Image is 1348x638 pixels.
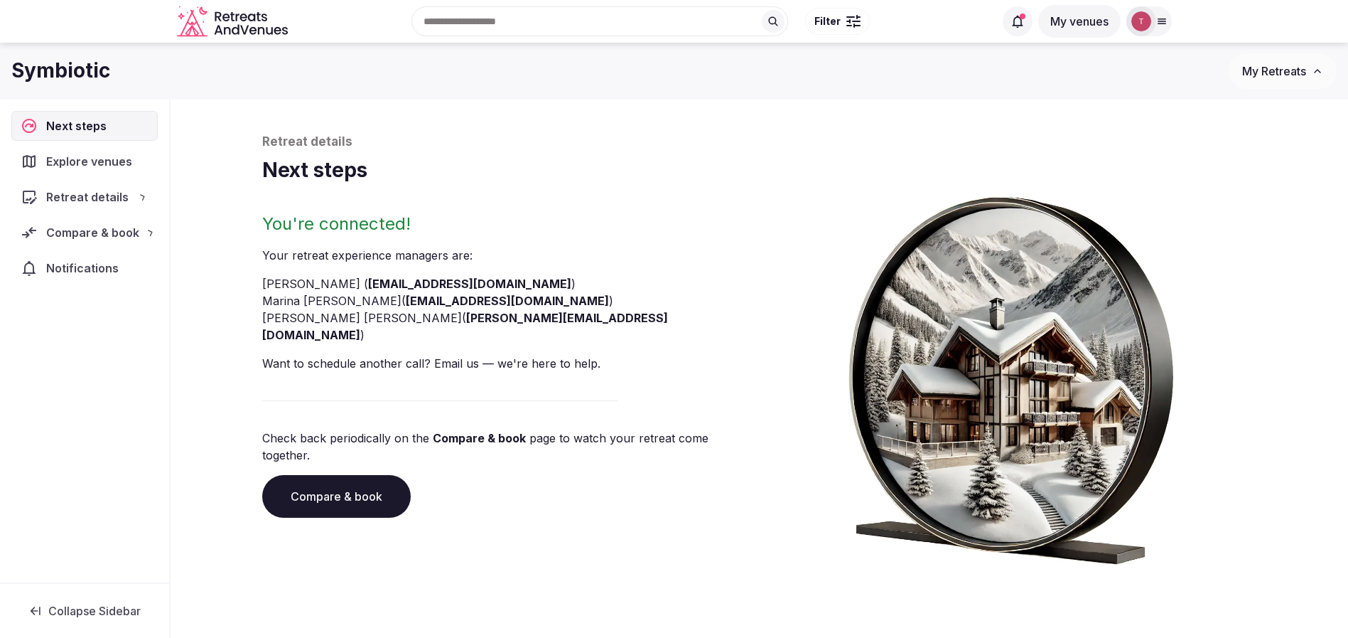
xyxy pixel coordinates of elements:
a: [PERSON_NAME][EMAIL_ADDRESS][DOMAIN_NAME] [262,311,668,342]
a: Visit the homepage [177,6,291,38]
a: Compare & book [433,431,526,445]
span: Explore venues [46,153,138,170]
p: Want to schedule another call? Email us — we're here to help. [262,355,754,372]
button: Collapse Sidebar [11,595,158,627]
a: [EMAIL_ADDRESS][DOMAIN_NAME] [368,277,571,291]
a: Compare & book [262,475,411,518]
p: Check back periodically on the page to watch your retreat come together. [262,430,754,464]
button: My Retreats [1229,53,1337,89]
a: Notifications [11,253,158,283]
span: Retreat details [46,188,129,206]
h1: Next steps [262,156,1257,184]
span: Compare & book [46,224,139,241]
svg: Retreats and Venues company logo [177,6,291,38]
a: [EMAIL_ADDRESS][DOMAIN_NAME] [406,294,609,308]
p: Retreat details [262,134,1257,151]
img: Winter chalet retreat in picture frame [822,184,1200,565]
span: Filter [814,14,841,28]
li: [PERSON_NAME] [PERSON_NAME] ( ) [262,309,754,344]
li: Marina [PERSON_NAME] ( ) [262,292,754,309]
button: My venues [1038,5,1121,38]
span: Notifications [46,260,124,277]
a: My venues [1038,14,1121,28]
a: Explore venues [11,147,158,176]
img: Thiago Martins [1131,11,1151,31]
span: Next steps [46,117,112,134]
h2: You're connected! [262,213,754,235]
li: [PERSON_NAME] ( ) [262,275,754,292]
span: My Retreats [1242,64,1306,78]
span: Collapse Sidebar [48,604,141,618]
h1: Symbiotic [11,57,110,85]
button: Filter [805,8,870,35]
p: Your retreat experience manager s are : [262,247,754,264]
a: Next steps [11,111,158,141]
